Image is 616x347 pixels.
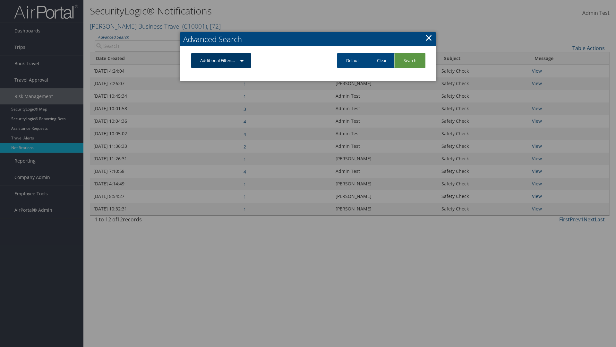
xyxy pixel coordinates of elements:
[191,53,251,68] a: Additional Filters...
[394,53,425,68] a: Search
[368,53,396,68] a: Clear
[180,32,436,46] h2: Advanced Search
[337,53,369,68] a: Default
[425,31,432,44] a: Close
